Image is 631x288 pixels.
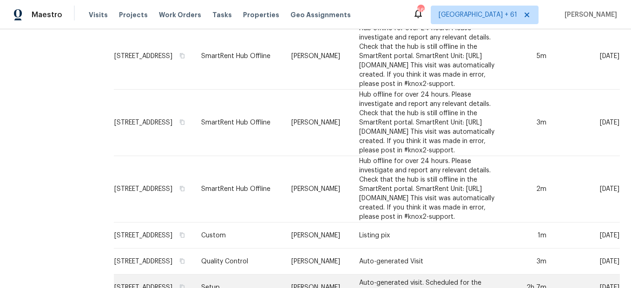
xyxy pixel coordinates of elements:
[114,249,194,275] td: [STREET_ADDRESS]
[284,90,352,156] td: [PERSON_NAME]
[243,10,279,20] span: Properties
[284,156,352,223] td: [PERSON_NAME]
[352,249,504,275] td: Auto-generated Visit
[194,90,284,156] td: SmartRent Hub Offline
[504,223,554,249] td: 1m
[554,156,620,223] td: [DATE]
[194,223,284,249] td: Custom
[212,12,232,18] span: Tasks
[159,10,201,20] span: Work Orders
[284,223,352,249] td: [PERSON_NAME]
[352,223,504,249] td: Listing pix
[284,23,352,90] td: [PERSON_NAME]
[554,90,620,156] td: [DATE]
[194,156,284,223] td: SmartRent Hub Offline
[178,184,186,193] button: Copy Address
[114,156,194,223] td: [STREET_ADDRESS]
[504,23,554,90] td: 5m
[352,90,504,156] td: Hub offline for over 24 hours. Please investigate and report any relevant details. Check that the...
[554,249,620,275] td: [DATE]
[352,156,504,223] td: Hub offline for over 24 hours. Please investigate and report any relevant details. Check that the...
[352,23,504,90] td: Hub offline for over 24 hours. Please investigate and report any relevant details. Check that the...
[554,23,620,90] td: [DATE]
[178,52,186,60] button: Copy Address
[114,223,194,249] td: [STREET_ADDRESS]
[554,223,620,249] td: [DATE]
[194,249,284,275] td: Quality Control
[114,90,194,156] td: [STREET_ADDRESS]
[417,6,424,15] div: 563
[439,10,517,20] span: [GEOGRAPHIC_DATA] + 61
[89,10,108,20] span: Visits
[178,231,186,239] button: Copy Address
[32,10,62,20] span: Maestro
[194,23,284,90] td: SmartRent Hub Offline
[504,156,554,223] td: 2m
[178,257,186,265] button: Copy Address
[504,90,554,156] td: 3m
[178,118,186,126] button: Copy Address
[119,10,148,20] span: Projects
[284,249,352,275] td: [PERSON_NAME]
[114,23,194,90] td: [STREET_ADDRESS]
[290,10,351,20] span: Geo Assignments
[561,10,617,20] span: [PERSON_NAME]
[504,249,554,275] td: 3m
